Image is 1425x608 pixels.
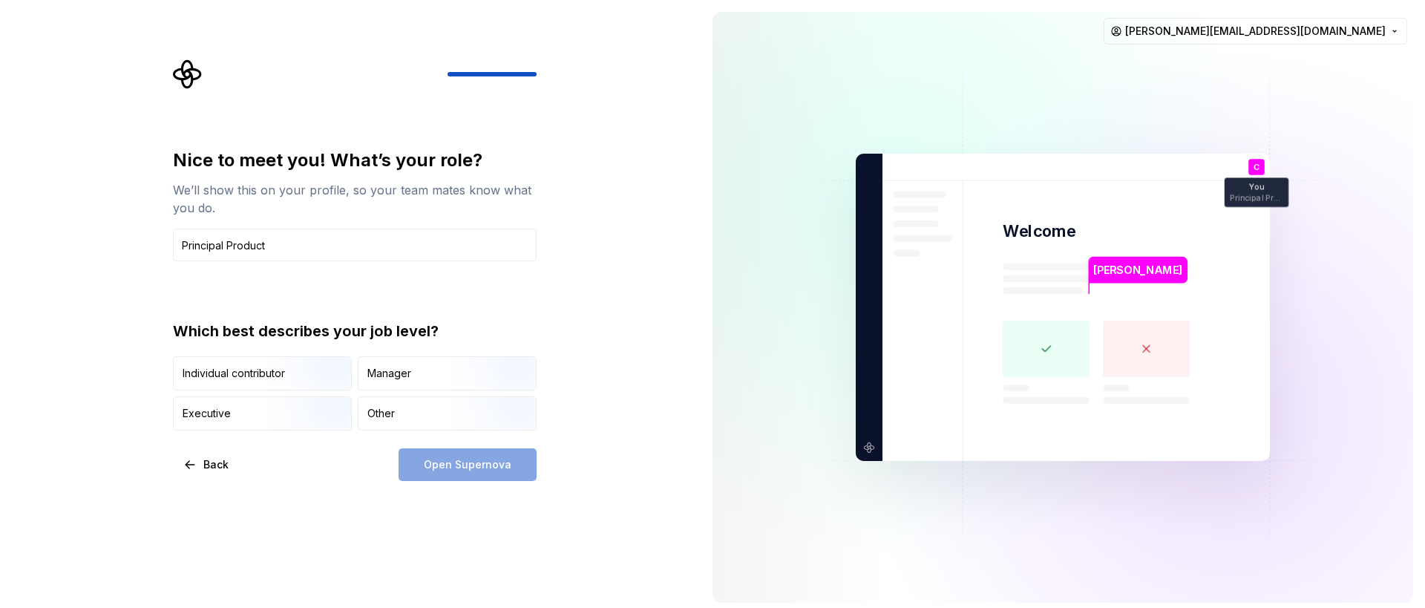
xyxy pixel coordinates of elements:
[367,406,395,421] div: Other
[173,148,537,172] div: Nice to meet you! What’s your role?
[173,321,537,341] div: Which best describes your job level?
[173,59,203,89] svg: Supernova Logo
[183,406,231,421] div: Executive
[1125,24,1386,39] span: [PERSON_NAME][EMAIL_ADDRESS][DOMAIN_NAME]
[183,366,285,381] div: Individual contributor
[173,448,241,481] button: Back
[1093,262,1182,278] p: [PERSON_NAME]
[1254,163,1259,171] p: C
[1003,220,1075,242] p: Welcome
[203,457,229,472] span: Back
[173,229,537,261] input: Job title
[367,366,411,381] div: Manager
[173,181,537,217] div: We’ll show this on your profile, so your team mates know what you do.
[1104,18,1407,45] button: [PERSON_NAME][EMAIL_ADDRESS][DOMAIN_NAME]
[1249,183,1264,192] p: You
[1230,194,1283,202] p: Principal Product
